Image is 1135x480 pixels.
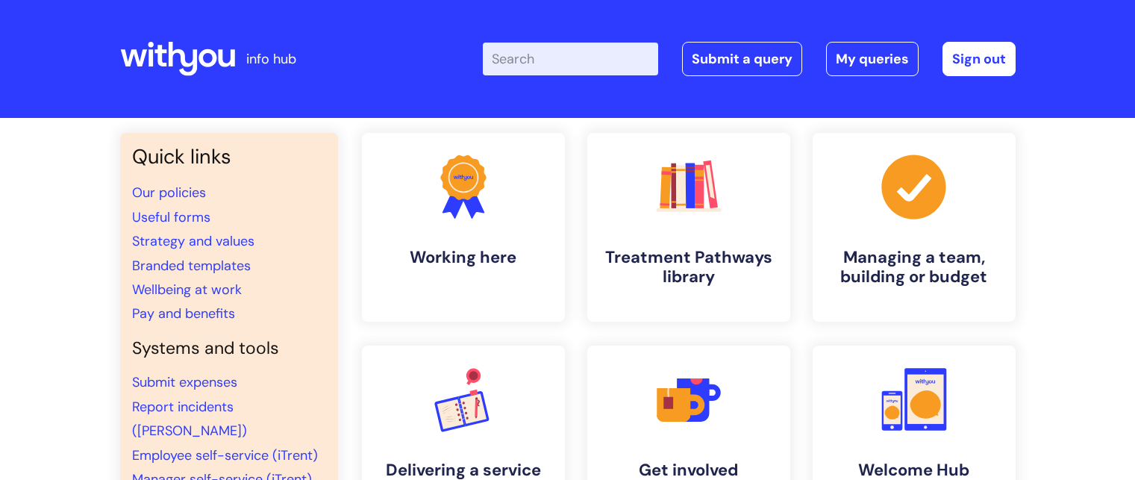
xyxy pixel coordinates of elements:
h4: Managing a team, building or budget [825,248,1004,287]
a: Report incidents ([PERSON_NAME]) [132,398,247,440]
a: Strategy and values [132,232,254,250]
a: Treatment Pathways library [587,133,790,322]
h4: Get involved [599,461,778,480]
a: Employee self-service (iTrent) [132,446,318,464]
div: | - [483,42,1016,76]
input: Search [483,43,658,75]
h4: Systems and tools [132,338,326,359]
h3: Quick links [132,145,326,169]
a: Pay and benefits [132,305,235,322]
a: My queries [826,42,919,76]
a: Sign out [942,42,1016,76]
a: Managing a team, building or budget [813,133,1016,322]
h4: Welcome Hub [825,461,1004,480]
a: Useful forms [132,208,210,226]
h4: Working here [374,248,553,267]
a: Submit a query [682,42,802,76]
a: Wellbeing at work [132,281,242,299]
a: Working here [362,133,565,322]
a: Branded templates [132,257,251,275]
a: Our policies [132,184,206,202]
p: info hub [246,47,296,71]
a: Submit expenses [132,373,237,391]
h4: Treatment Pathways library [599,248,778,287]
h4: Delivering a service [374,461,553,480]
